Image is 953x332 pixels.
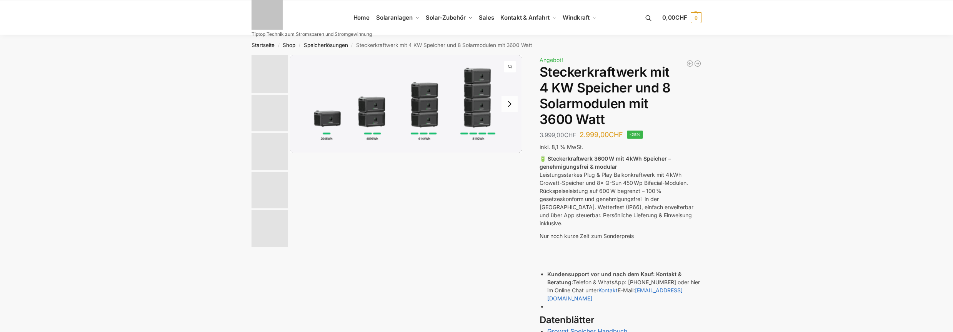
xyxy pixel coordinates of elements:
[547,287,683,302] a: [EMAIL_ADDRESS][DOMAIN_NAME]
[290,55,521,153] a: growatt noah 2000 flexible erweiterung scaledgrowatt noah 2000 flexible erweiterung scaled
[662,6,701,29] a: 0,00CHF 0
[609,131,623,139] span: CHF
[501,96,518,112] button: Next slide
[283,42,295,48] a: Shop
[580,131,623,139] bdi: 2.999,00
[675,14,687,21] span: CHF
[348,42,356,49] span: /
[540,154,701,227] p: Leistungsstarkes Plug & Play Balkonkraftwerk mit 4 kWh Growatt-Speicher und 8× Q-Sun 450 Wp Bifac...
[275,42,283,49] span: /
[373,0,422,35] a: Solaranlagen
[547,271,655,277] strong: Kundensupport vor und nach dem Kauf:
[563,14,590,21] span: Windkraft
[540,57,563,63] span: Angebot!
[662,14,687,21] span: 0,00
[686,60,694,67] a: Balkonkraftwerk 890 Watt Solarmodulleistung mit 1kW/h Zendure Speicher
[252,133,288,170] img: Nep800
[497,0,560,35] a: Kontakt & Anfahrt
[540,64,701,127] h1: Steckerkraftwerk mit 4 KW Speicher und 8 Solarmodulen mit 3600 Watt
[540,314,701,327] h3: Datenblätter
[540,131,576,139] bdi: 3.999,00
[547,270,701,302] li: Telefon & WhatsApp: [PHONE_NUMBER] oder hier im Online Chat unter E-Mail:
[252,42,275,48] a: Startseite
[426,14,466,21] span: Solar-Zubehör
[500,14,549,21] span: Kontakt & Anfahrt
[598,287,618,293] a: Kontakt
[252,55,288,93] img: Growatt-NOAH-2000-flexible-erweiterung
[423,0,476,35] a: Solar-Zubehör
[252,32,372,37] p: Tiptop Technik zum Stromsparen und Stromgewinnung
[304,42,348,48] a: Speicherlösungen
[691,12,701,23] span: 0
[560,0,600,35] a: Windkraft
[540,232,701,240] p: Nur noch kurze Zeit zum Sonderpreis
[564,131,576,139] span: CHF
[252,95,288,131] img: 6 Module bificiaL
[476,0,497,35] a: Sales
[479,14,494,21] span: Sales
[252,210,288,247] img: Anschlusskabel-3meter_schweizer-stecker
[540,144,583,150] span: inkl. 8,1 % MwSt.
[376,14,413,21] span: Solaranlagen
[290,55,521,153] img: Growatt-NOAH-2000-flexible-erweiterung
[252,172,288,208] img: growatt Noah 2000
[627,131,643,139] span: -25%
[540,155,671,170] strong: 🔋 Steckerkraftwerk 3600 W mit 4 kWh Speicher – genehmigungsfrei & modular
[238,35,715,55] nav: Breadcrumb
[547,271,681,285] strong: Kontakt & Beratung:
[694,60,701,67] a: Balkonkraftwerk 1780 Watt mit 4 KWh Zendure Batteriespeicher Notstrom fähig
[295,42,303,49] span: /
